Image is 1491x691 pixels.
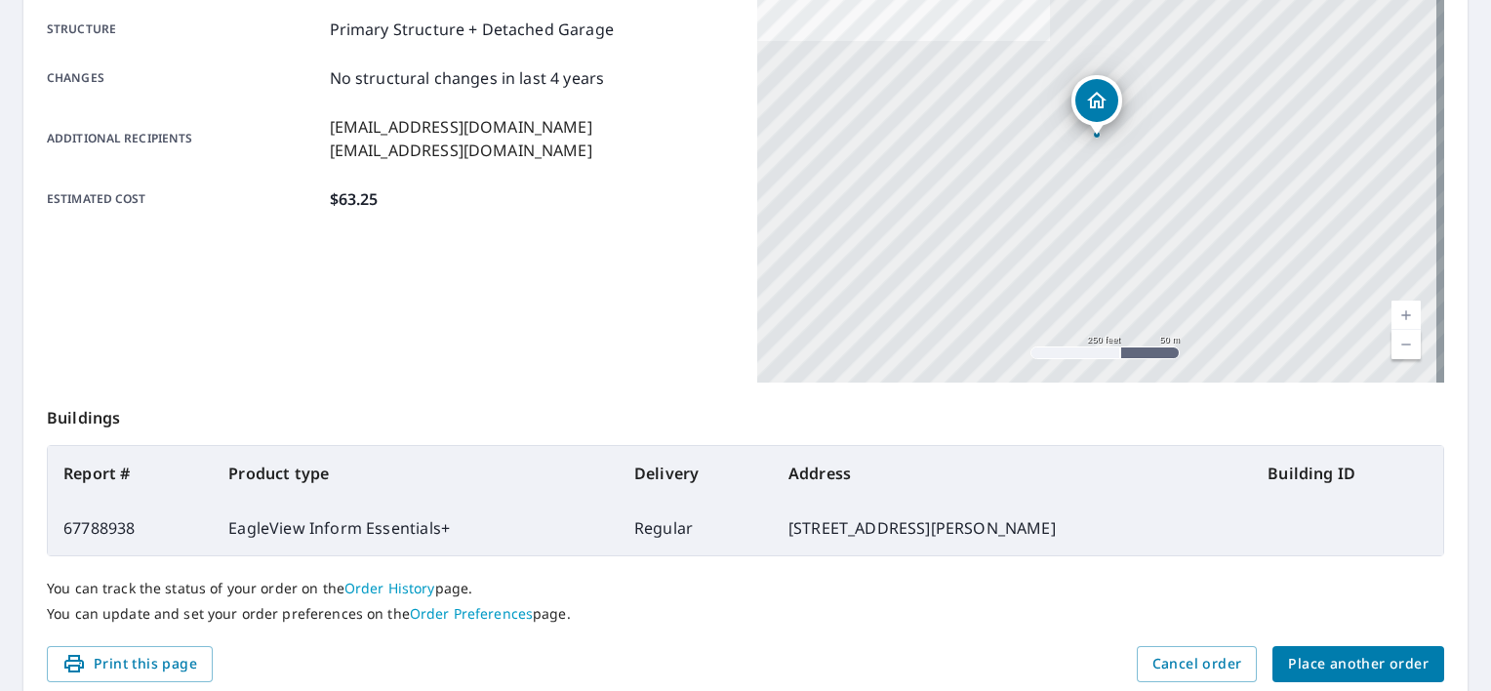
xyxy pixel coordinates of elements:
span: Place another order [1288,652,1429,676]
p: Changes [47,66,322,90]
td: Regular [619,501,773,555]
th: Product type [213,446,619,501]
a: Current Level 17, Zoom In [1391,301,1421,330]
td: 67788938 [48,501,213,555]
div: Dropped pin, building 1, Residential property, 1046 Hall Ave Saint Paul, MN 55118 [1071,75,1122,136]
button: Print this page [47,646,213,682]
td: EagleView Inform Essentials+ [213,501,619,555]
p: Buildings [47,383,1444,445]
p: Additional recipients [47,115,322,162]
p: Structure [47,18,322,41]
p: You can track the status of your order on the page. [47,580,1444,597]
button: Place another order [1272,646,1444,682]
th: Delivery [619,446,773,501]
p: $63.25 [330,187,379,211]
p: Estimated cost [47,187,322,211]
p: Primary Structure + Detached Garage [330,18,614,41]
span: Cancel order [1152,652,1242,676]
a: Current Level 17, Zoom Out [1391,330,1421,359]
th: Report # [48,446,213,501]
th: Address [773,446,1252,501]
p: You can update and set your order preferences on the page. [47,605,1444,623]
a: Order History [344,579,435,597]
td: [STREET_ADDRESS][PERSON_NAME] [773,501,1252,555]
a: Order Preferences [410,604,533,623]
p: No structural changes in last 4 years [330,66,605,90]
th: Building ID [1252,446,1443,501]
p: [EMAIL_ADDRESS][DOMAIN_NAME] [330,115,592,139]
p: [EMAIL_ADDRESS][DOMAIN_NAME] [330,139,592,162]
span: Print this page [62,652,197,676]
button: Cancel order [1137,646,1258,682]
